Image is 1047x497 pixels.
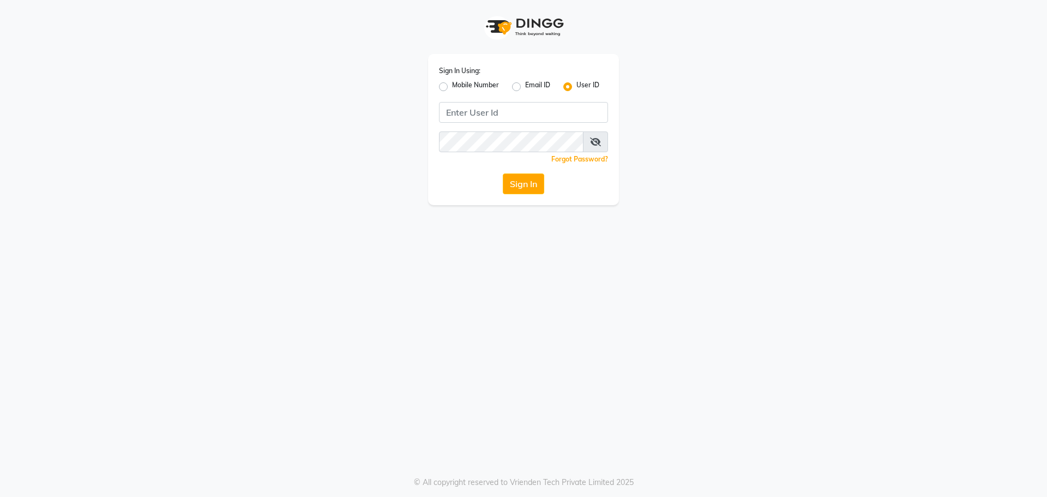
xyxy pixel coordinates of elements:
label: Mobile Number [452,80,499,93]
button: Sign In [503,173,544,194]
label: User ID [576,80,599,93]
a: Forgot Password? [551,155,608,163]
label: Sign In Using: [439,66,480,76]
input: Username [439,102,608,123]
img: logo1.svg [480,11,567,43]
input: Username [439,131,583,152]
label: Email ID [525,80,550,93]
